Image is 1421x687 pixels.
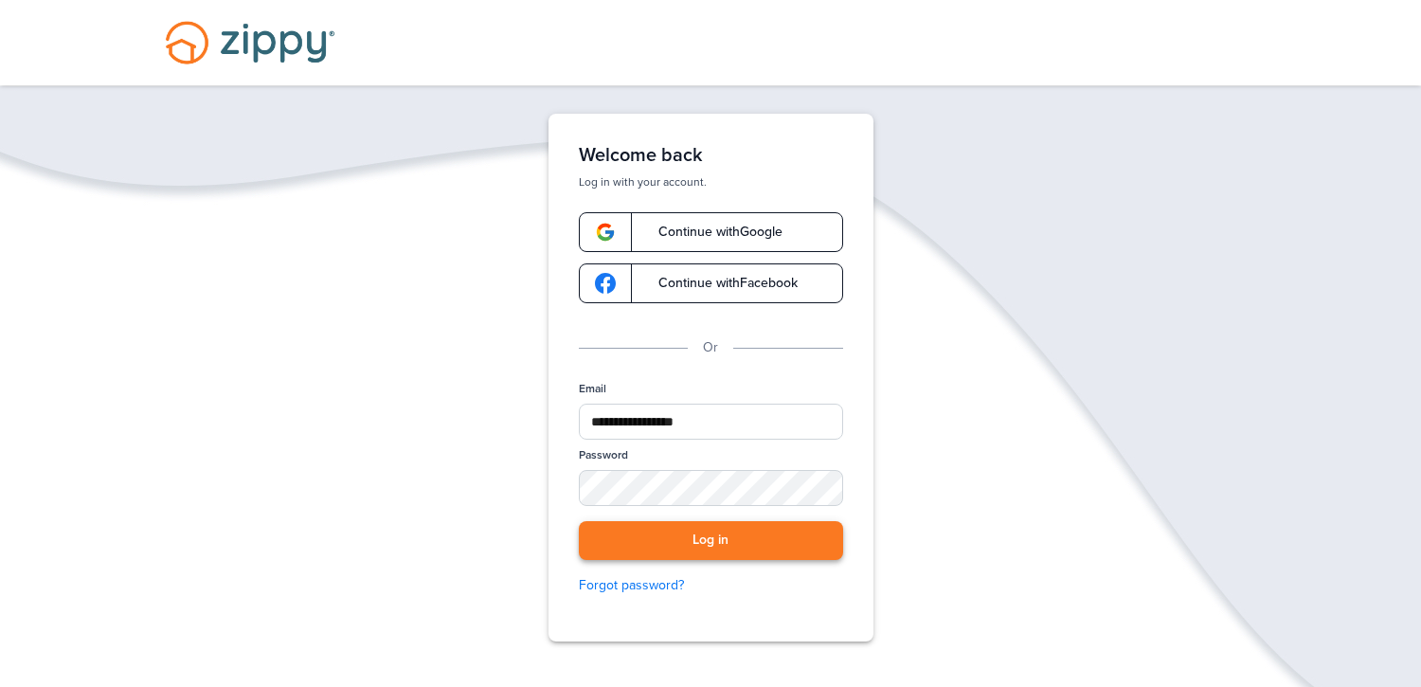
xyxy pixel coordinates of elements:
label: Email [579,381,606,397]
label: Password [579,447,628,463]
a: Forgot password? [579,575,843,596]
h1: Welcome back [579,144,843,167]
a: google-logoContinue withGoogle [579,212,843,252]
a: google-logoContinue withFacebook [579,263,843,303]
span: Continue with Facebook [639,277,798,290]
img: google-logo [595,273,616,294]
p: Log in with your account. [579,174,843,190]
img: google-logo [595,222,616,243]
p: Or [703,337,718,358]
input: Email [579,404,843,440]
button: Log in [579,521,843,560]
span: Continue with Google [639,226,782,239]
input: Password [579,470,843,506]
